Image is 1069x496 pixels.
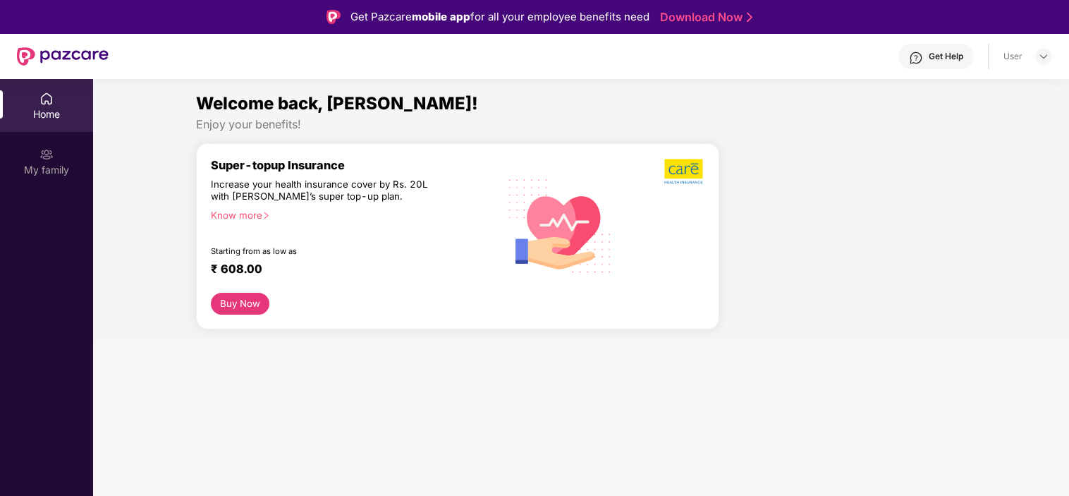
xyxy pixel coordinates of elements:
[929,51,963,62] div: Get Help
[350,8,649,25] div: Get Pazcare for all your employee benefits need
[211,262,485,279] div: ₹ 608.00
[747,10,752,25] img: Stroke
[660,10,748,25] a: Download Now
[211,158,499,172] div: Super-topup Insurance
[39,92,54,106] img: svg+xml;base64,PHN2ZyBpZD0iSG9tZSIgeG1sbnM9Imh0dHA6Ly93d3cudzMub3JnLzIwMDAvc3ZnIiB3aWR0aD0iMjAiIG...
[664,158,704,185] img: b5dec4f62d2307b9de63beb79f102df3.png
[39,147,54,162] img: svg+xml;base64,PHN2ZyB3aWR0aD0iMjAiIGhlaWdodD0iMjAiIHZpZXdCb3g9IjAgMCAyMCAyMCIgZmlsbD0ibm9uZSIgeG...
[17,47,109,66] img: New Pazcare Logo
[211,210,491,219] div: Know more
[196,93,478,114] span: Welcome back, [PERSON_NAME]!
[211,246,439,256] div: Starting from as low as
[499,162,622,288] img: svg+xml;base64,PHN2ZyB4bWxucz0iaHR0cDovL3d3dy53My5vcmcvMjAwMC9zdmciIHhtbG5zOnhsaW5rPSJodHRwOi8vd3...
[1038,51,1049,62] img: svg+xml;base64,PHN2ZyBpZD0iRHJvcGRvd24tMzJ4MzIiIHhtbG5zPSJodHRwOi8vd3d3LnczLm9yZy8yMDAwL3N2ZyIgd2...
[1003,51,1022,62] div: User
[196,117,966,132] div: Enjoy your benefits!
[326,10,341,24] img: Logo
[211,179,438,203] div: Increase your health insurance cover by Rs. 20L with [PERSON_NAME]’s super top-up plan.
[909,51,923,65] img: svg+xml;base64,PHN2ZyBpZD0iSGVscC0zMngzMiIgeG1sbnM9Imh0dHA6Ly93d3cudzMub3JnLzIwMDAvc3ZnIiB3aWR0aD...
[211,293,270,314] button: Buy Now
[412,10,470,23] strong: mobile app
[262,212,270,219] span: right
